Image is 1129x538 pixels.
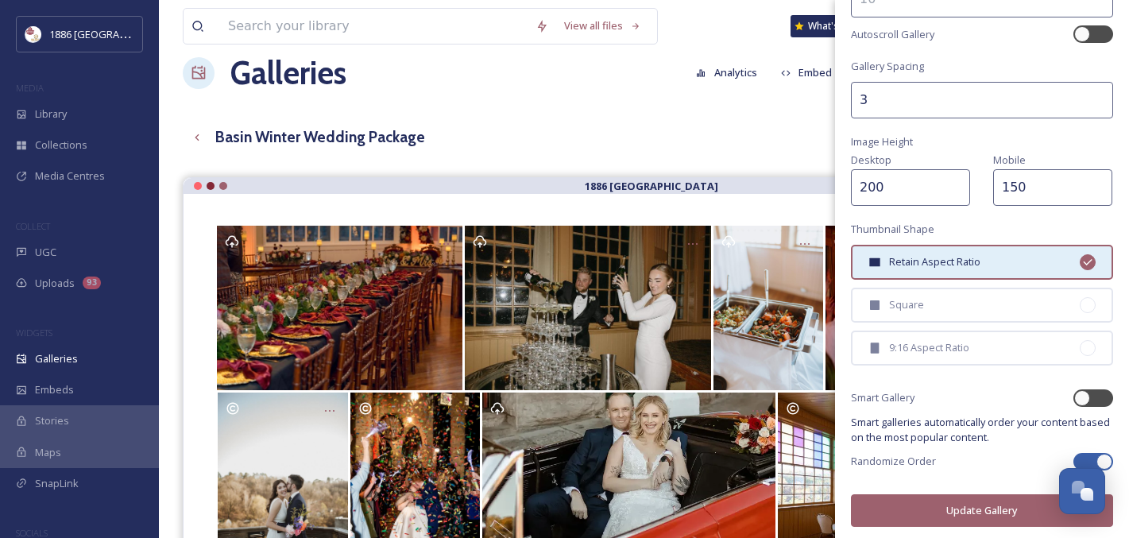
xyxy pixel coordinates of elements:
[16,82,44,94] span: MEDIA
[851,153,891,167] span: Desktop
[16,220,50,232] span: COLLECT
[556,10,649,41] a: View all files
[851,415,1113,445] span: Smart galleries automatically order your content based on the most popular content.
[35,106,67,122] span: Library
[220,9,528,44] input: Search your library
[889,297,924,312] span: Square
[35,413,69,428] span: Stories
[851,454,936,469] span: Randomize Order
[993,169,1112,206] input: 250
[215,126,425,149] h3: Basin Winter Wedding Package
[851,134,913,149] span: Image Height
[889,254,980,269] span: Retain Aspect Ratio
[25,26,41,42] img: logos.png
[993,153,1026,167] span: Mobile
[35,168,105,184] span: Media Centres
[688,57,773,88] a: Analytics
[35,445,61,460] span: Maps
[585,179,718,193] strong: 1886 [GEOGRAPHIC_DATA]
[35,276,75,291] span: Uploads
[35,245,56,260] span: UGC
[851,27,934,42] span: Autoscroll Gallery
[851,59,924,74] span: Gallery Spacing
[851,169,970,206] input: 250
[230,49,346,97] a: Galleries
[35,476,79,491] span: SnapLink
[791,15,870,37] a: What's New
[889,340,969,355] span: 9:16 Aspect Ratio
[688,57,765,88] button: Analytics
[851,222,934,237] span: Thumbnail Shape
[851,82,1113,118] input: 2
[851,390,914,405] span: Smart Gallery
[773,57,841,88] button: Embed
[35,137,87,153] span: Collections
[35,382,74,397] span: Embeds
[851,494,1113,527] button: Update Gallery
[35,351,78,366] span: Galleries
[16,327,52,339] span: WIDGETS
[1059,468,1105,514] button: Open Chat
[49,26,175,41] span: 1886 [GEOGRAPHIC_DATA]
[83,277,101,289] div: 93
